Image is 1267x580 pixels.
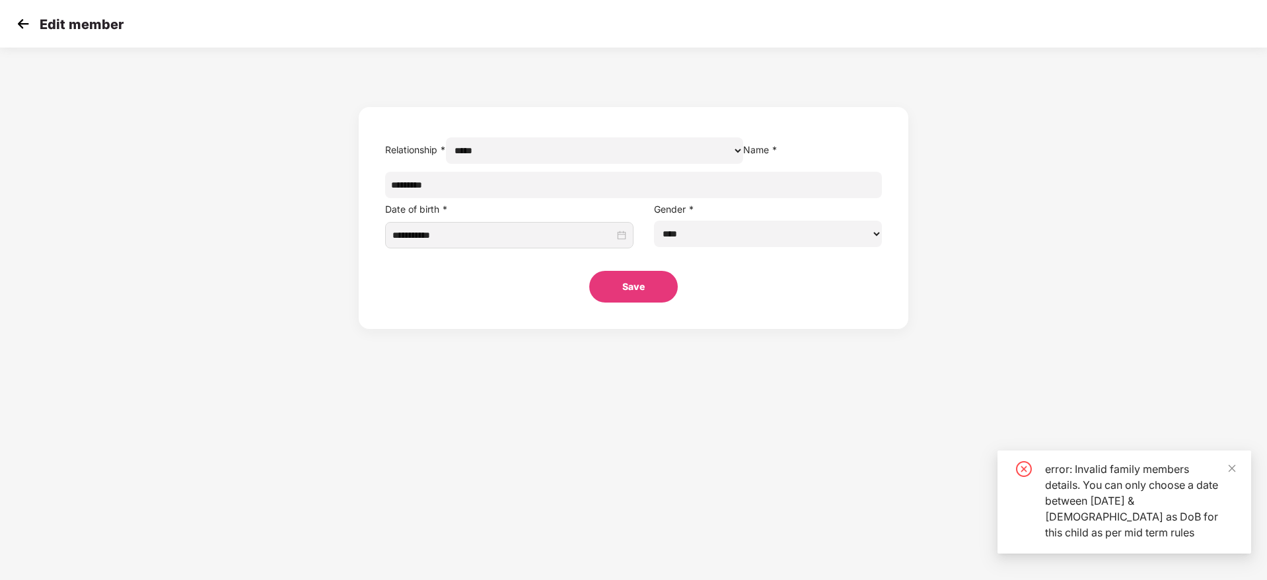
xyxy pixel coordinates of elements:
label: Name * [743,144,778,155]
div: error: Invalid family members details. You can only choose a date between [DATE] & [DEMOGRAPHIC_D... [1045,461,1235,540]
label: Relationship * [385,144,446,155]
img: svg+xml;base64,PHN2ZyB4bWxucz0iaHR0cDovL3d3dy53My5vcmcvMjAwMC9zdmciIHdpZHRoPSIzMCIgaGVpZ2h0PSIzMC... [13,14,33,34]
button: Save [589,271,678,303]
p: Edit member [40,17,124,32]
span: close-circle [1016,461,1032,477]
span: close [1227,464,1237,473]
label: Date of birth * [385,203,448,215]
label: Gender * [654,203,694,215]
